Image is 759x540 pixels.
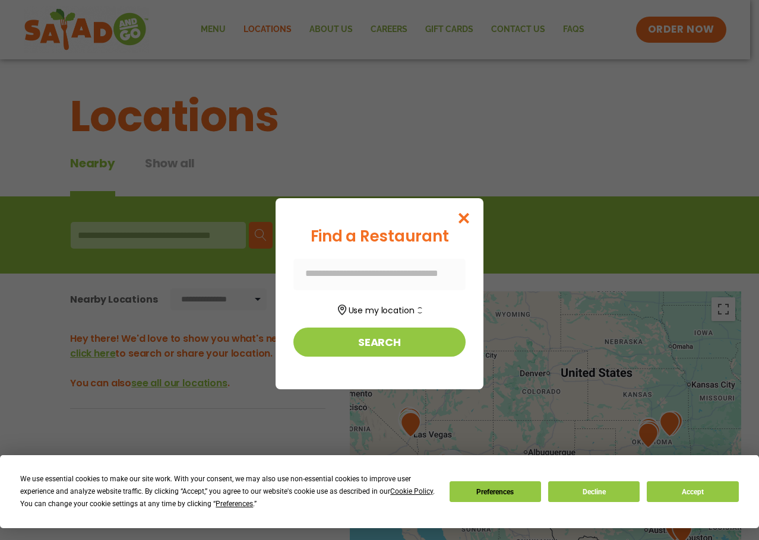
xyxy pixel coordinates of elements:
div: Find a Restaurant [293,225,466,248]
button: Search [293,328,466,357]
button: Preferences [450,481,541,502]
button: Decline [548,481,640,502]
span: Preferences [216,500,253,508]
div: We use essential cookies to make our site work. With your consent, we may also use non-essential ... [20,473,435,510]
button: Use my location [293,301,466,317]
span: Cookie Policy [390,487,433,495]
button: Close modal [445,198,483,238]
button: Accept [647,481,738,502]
